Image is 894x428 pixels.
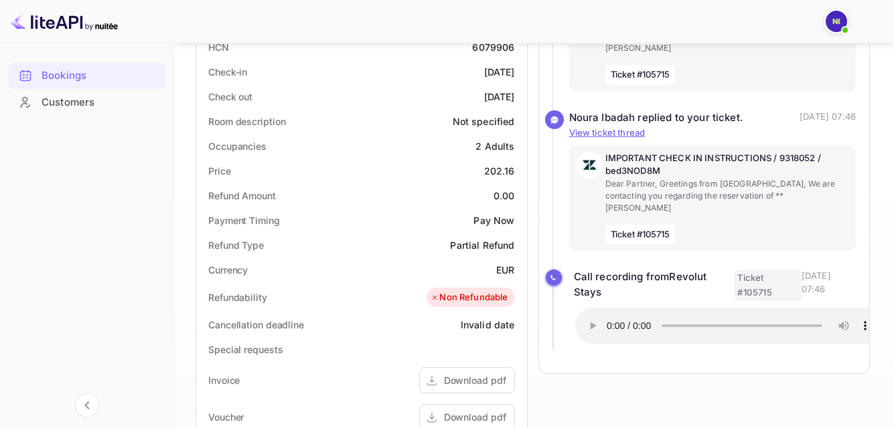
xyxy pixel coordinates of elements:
div: Special requests [208,342,283,356]
div: Pay Now [473,213,514,227]
div: Noura Ibadah replied to your ticket. [569,110,743,126]
img: AwvSTEc2VUhQAAAAAElFTkSuQmCC [576,152,603,179]
div: Call recording from Revolut Stays [574,270,802,301]
p: Dear Partner, Greetings from [GEOGRAPHIC_DATA], We are contacting you regarding the reservation o... [605,178,850,214]
div: Download pdf [444,373,506,387]
div: Currency [208,263,248,277]
span: Ticket #105715 [735,270,802,301]
p: [DATE] 07:46 [802,270,856,301]
div: Check-in [208,65,247,79]
div: HCN [208,40,229,54]
div: Refundability [208,290,267,304]
div: 0.00 [494,189,515,203]
div: Not specified [453,114,515,128]
span: Ticket #105715 [605,65,676,85]
p: View ticket thread [569,126,856,140]
img: N Ibadah [826,11,847,32]
div: Occupancies [208,139,267,153]
div: Download pdf [444,410,506,424]
button: Collapse navigation [75,393,99,417]
img: LiteAPI logo [11,11,118,32]
div: EUR [496,263,514,277]
div: Customers [8,90,165,116]
div: Invoice [208,373,240,387]
div: 202.16 [484,164,515,178]
p: IMPORTANT CHECK IN INSTRUCTIONS / 9318052 / bed3NOD8M [605,152,850,178]
div: Refund Type [208,238,264,252]
div: 6079906 [472,40,514,54]
div: Price [208,164,231,178]
a: Customers [8,90,165,114]
div: Bookings [42,68,159,84]
p: [DATE] 07:46 [800,110,856,126]
div: [DATE] [484,90,515,104]
div: Cancellation deadline [208,318,304,332]
a: Bookings [8,63,165,88]
div: Non Refundable [430,291,508,304]
div: Invalid date [461,318,515,332]
div: Voucher [208,410,244,424]
div: Refund Amount [208,189,276,203]
div: Partial Refund [450,238,514,252]
span: Ticket #105715 [605,225,676,245]
div: Room description [208,114,285,128]
div: 2 Adults [475,139,514,153]
div: [DATE] [484,65,515,79]
div: Bookings [8,63,165,89]
div: Check out [208,90,252,104]
div: Payment Timing [208,213,280,227]
div: Customers [42,95,159,110]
